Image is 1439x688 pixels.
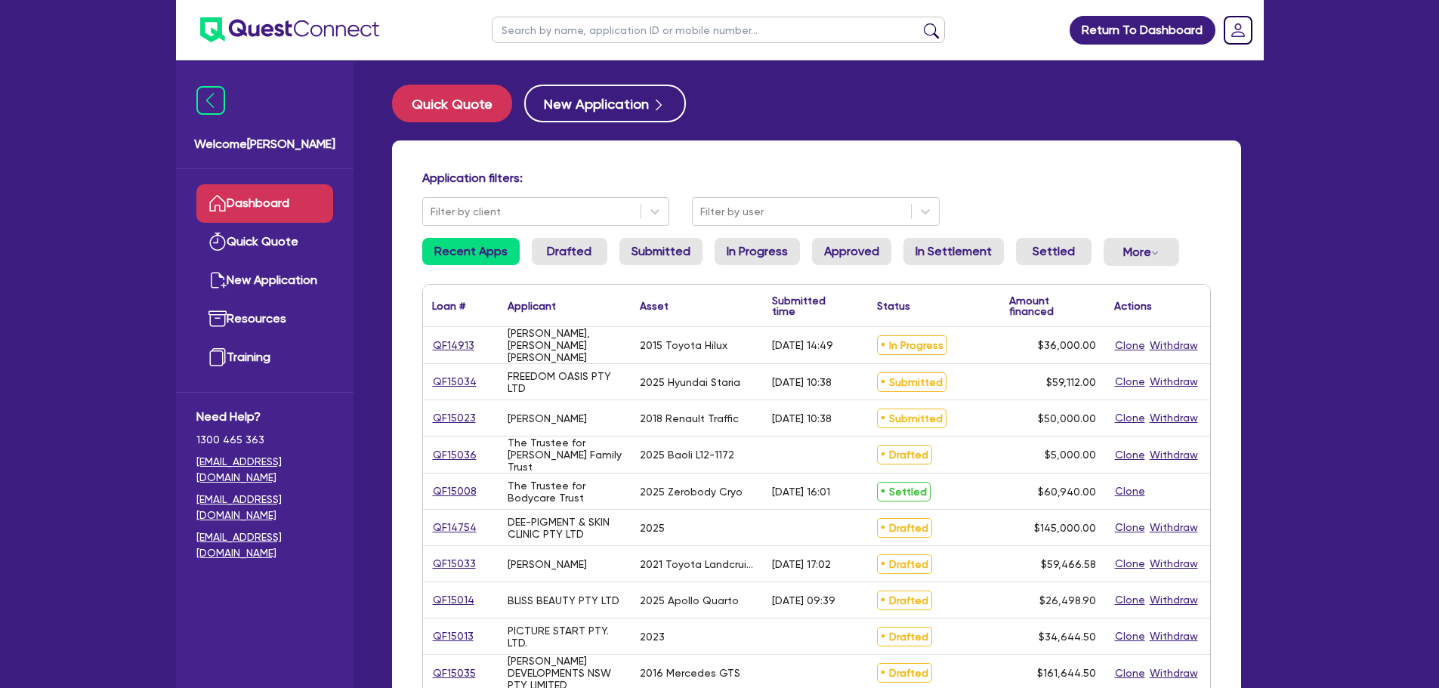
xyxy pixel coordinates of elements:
div: BLISS BEAUTY PTY LTD [508,594,619,606]
button: Quick Quote [392,85,512,122]
span: $5,000.00 [1045,449,1096,461]
div: [PERSON_NAME] [508,412,587,424]
a: QF15014 [432,591,475,609]
span: Drafted [877,445,932,464]
a: Return To Dashboard [1070,16,1215,45]
button: Clone [1114,446,1146,464]
a: QF15034 [432,373,477,390]
a: Quick Quote [196,223,333,261]
span: Need Help? [196,408,333,426]
img: quest-connect-logo-blue [200,17,379,42]
button: Clone [1114,519,1146,536]
img: quick-quote [208,233,227,251]
a: Submitted [619,238,703,265]
span: Drafted [877,554,932,574]
button: Clone [1114,591,1146,609]
a: QF15036 [432,446,477,464]
div: The Trustee for Bodycare Trust [508,480,622,504]
a: QF14754 [432,519,477,536]
div: [PERSON_NAME], [PERSON_NAME] [PERSON_NAME] [508,327,622,363]
span: Drafted [877,591,932,610]
span: $59,466.58 [1041,558,1096,570]
a: Dropdown toggle [1218,11,1258,50]
span: Settled [877,482,931,501]
img: resources [208,310,227,328]
button: Clone [1114,665,1146,682]
button: Clone [1114,483,1146,500]
img: training [208,348,227,366]
img: new-application [208,271,227,289]
span: Drafted [877,663,932,683]
a: Settled [1016,238,1092,265]
a: New Application [196,261,333,300]
a: Drafted [532,238,607,265]
div: 2021 Toyota Landcruiser 7 seris duel cab GXL [640,558,754,570]
a: [EMAIL_ADDRESS][DOMAIN_NAME] [196,454,333,486]
button: Withdraw [1149,665,1199,682]
button: Dropdown toggle [1104,238,1179,266]
a: [EMAIL_ADDRESS][DOMAIN_NAME] [196,529,333,561]
button: Clone [1114,373,1146,390]
button: Withdraw [1149,591,1199,609]
a: In Progress [715,238,800,265]
button: Withdraw [1149,337,1199,354]
div: 2025 Hyundai Staria [640,376,740,388]
div: FREEDOM OASIS PTY LTD [508,370,622,394]
span: Submitted [877,409,946,428]
a: [EMAIL_ADDRESS][DOMAIN_NAME] [196,492,333,523]
span: $50,000.00 [1038,412,1096,424]
a: QF15008 [432,483,477,500]
div: DEE-PIGMENT & SKIN CLINIC PTY LTD [508,516,622,540]
a: In Settlement [903,238,1004,265]
a: QF15023 [432,409,477,427]
div: Status [877,301,910,311]
div: Loan # [432,301,465,311]
span: $36,000.00 [1038,339,1096,351]
button: Withdraw [1149,519,1199,536]
button: Withdraw [1149,446,1199,464]
div: The Trustee for [PERSON_NAME] Family Trust [508,437,622,473]
a: Resources [196,300,333,338]
div: Amount financed [1009,295,1096,316]
button: Withdraw [1149,628,1199,645]
div: 2015 Toyota Hilux [640,339,727,351]
a: Recent Apps [422,238,520,265]
button: Clone [1114,409,1146,427]
a: QF15033 [432,555,477,572]
a: Dashboard [196,184,333,223]
div: Actions [1114,301,1152,311]
div: 2025 Zerobody Cryo [640,486,743,498]
button: Clone [1114,337,1146,354]
div: 2025 Baoli L12-1172 [640,449,734,461]
div: [DATE] 10:38 [772,376,832,388]
div: [DATE] 10:38 [772,412,832,424]
div: 2023 [640,631,665,643]
span: Drafted [877,627,932,646]
span: 1300 465 363 [196,432,333,448]
div: Applicant [508,301,556,311]
span: In Progress [877,335,947,355]
span: $60,940.00 [1038,486,1096,498]
div: 2025 Apollo Quarto [640,594,739,606]
a: QF15013 [432,628,474,645]
span: $145,000.00 [1034,522,1096,534]
div: 2016 Mercedes GTS [640,667,740,679]
span: Submitted [877,372,946,392]
div: [DATE] 09:39 [772,594,835,606]
span: $59,112.00 [1046,376,1096,388]
button: Clone [1114,555,1146,572]
div: 2018 Renault Traffic [640,412,739,424]
span: Welcome [PERSON_NAME] [194,135,335,153]
div: [DATE] 16:01 [772,486,830,498]
a: Training [196,338,333,377]
button: Withdraw [1149,409,1199,427]
div: Submitted time [772,295,845,316]
button: New Application [524,85,686,122]
div: PICTURE START PTY. LTD. [508,625,622,649]
span: $34,644.50 [1039,631,1096,643]
a: Quick Quote [392,85,524,122]
div: Asset [640,301,669,311]
div: [DATE] 14:49 [772,339,833,351]
span: Drafted [877,518,932,538]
